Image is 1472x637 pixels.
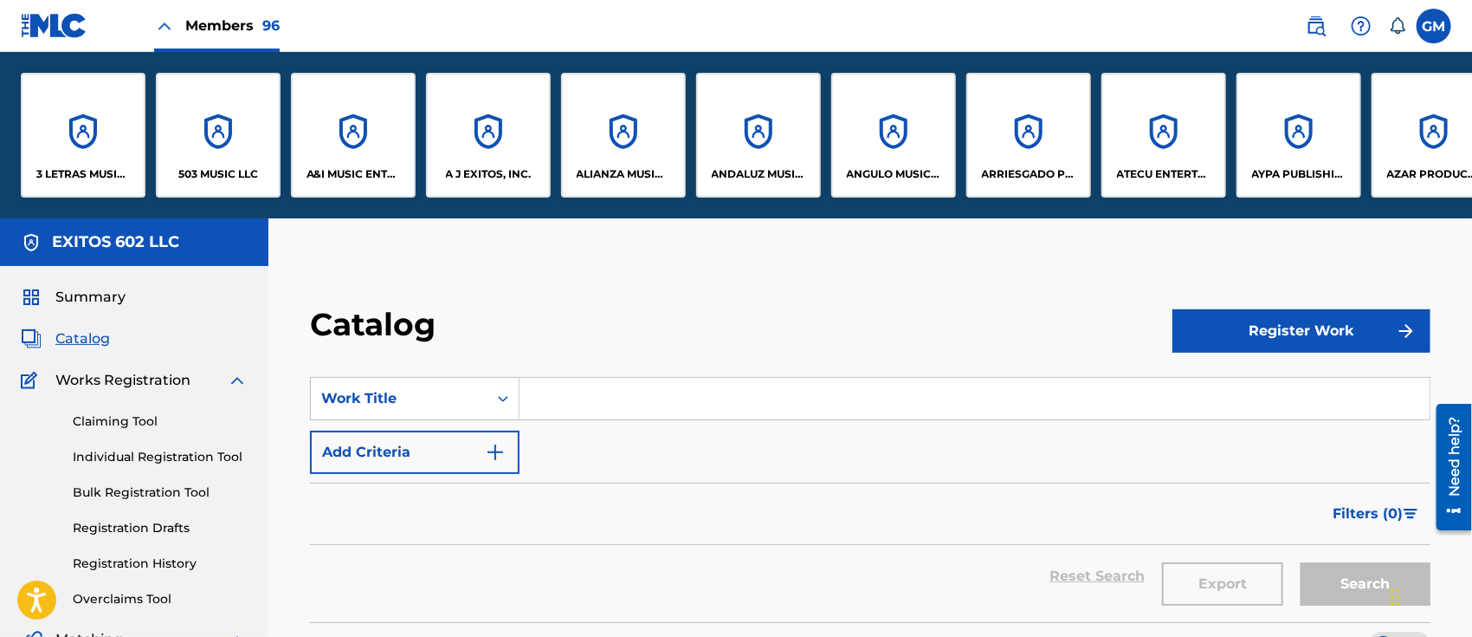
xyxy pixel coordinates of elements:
a: AccountsATECU ENTERTAINMENT, LLC [1101,73,1226,198]
img: 9d2ae6d4665cec9f34b9.svg [485,442,506,463]
p: 503 MUSIC LLC [178,166,258,182]
img: search [1306,16,1327,36]
span: Filters ( 0 ) [1333,504,1403,524]
a: SummarySummary [21,287,126,308]
p: ALIANZA MUSIC PUBLISHING, INC [577,166,671,182]
img: Catalog [21,328,42,349]
img: f7272a7cc735f4ea7f67.svg [1396,321,1417,341]
span: 96 [262,17,280,34]
a: AccountsA&I MUSIC ENTERTAINMENT, INC [291,73,416,198]
img: Works Registration [21,370,43,391]
a: Accounts3 LETRAS MUSIC LLC [21,73,145,198]
span: Catalog [55,328,110,349]
a: AccountsA J EXITOS, INC. [426,73,551,198]
p: ARRIESGADO PUBLISHING INC [982,166,1076,182]
img: expand [227,370,248,391]
img: MLC Logo [21,13,87,38]
h5: EXITOS 602 LLC [52,232,179,252]
div: User Menu [1417,9,1451,43]
p: 3 LETRAS MUSIC LLC [36,166,131,182]
p: ANDALUZ MUSIC PUBLISHING LLC [712,166,806,182]
img: help [1351,16,1372,36]
a: AccountsANGULO MUSICA, LLC [831,73,956,198]
iframe: Resource Center [1424,398,1472,537]
a: AccountsAYPA PUBLISHING LLC [1236,73,1361,198]
h2: Catalog [310,305,444,344]
button: Register Work [1172,309,1430,353]
span: Works Registration [55,370,190,391]
span: Members [185,16,280,36]
div: Notifications [1389,17,1406,35]
a: AccountsANDALUZ MUSIC PUBLISHING LLC [696,73,821,198]
span: Summary [55,287,126,308]
img: Close [154,16,175,36]
p: ANGULO MUSICA, LLC [847,166,941,182]
img: Accounts [21,232,42,253]
div: Drag [1391,571,1401,623]
a: Overclaims Tool [73,590,248,608]
a: Public Search [1299,9,1333,43]
a: AccountsALIANZA MUSIC PUBLISHING, INC [561,73,686,198]
p: A&I MUSIC ENTERTAINMENT, INC [307,166,401,182]
a: Registration History [73,555,248,573]
p: ATECU ENTERTAINMENT, LLC [1117,166,1211,182]
a: Bulk Registration Tool [73,484,248,502]
a: Individual Registration Tool [73,448,248,466]
a: Accounts503 MUSIC LLC [156,73,281,198]
a: AccountsARRIESGADO PUBLISHING INC [966,73,1091,198]
img: filter [1404,509,1418,519]
a: Claiming Tool [73,413,248,431]
div: Work Title [321,388,477,409]
iframe: Chat Widget [1385,554,1472,637]
p: AYPA PUBLISHING LLC [1252,166,1346,182]
p: A J EXITOS, INC. [446,166,532,182]
a: CatalogCatalog [21,328,110,349]
a: Registration Drafts [73,519,248,537]
div: Help [1344,9,1378,43]
form: Search Form [310,377,1430,622]
button: Filters (0) [1322,492,1430,536]
button: Add Criteria [310,431,520,474]
img: Summary [21,287,42,308]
